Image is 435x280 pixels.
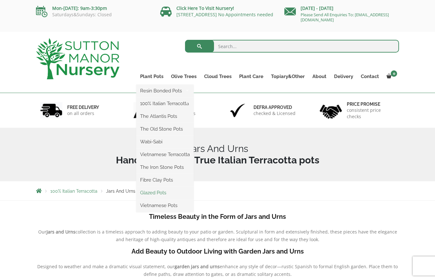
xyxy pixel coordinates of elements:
img: 1.jpg [40,102,62,118]
img: logo [36,38,119,79]
a: Cloud Trees [200,72,235,81]
a: Please Send All Enquiries To: [EMAIL_ADDRESS][DOMAIN_NAME] [301,12,389,23]
img: 4.jpg [320,101,342,120]
a: The Old Stone Pots [136,124,194,134]
p: checked & Licensed [253,110,296,117]
b: Add Beauty to Outdoor Living with Garden Jars and Urns [132,248,304,255]
span: Designed to weather and make a dramatic visual statement, our [37,263,175,269]
input: Search... [185,40,399,53]
a: Fibre Clay Pots [136,175,194,185]
h1: Jars And Urns [36,143,399,166]
a: Resin Bonded Pots [136,86,194,96]
a: [STREET_ADDRESS] No Appointments needed [176,11,273,18]
a: Plant Care [235,72,267,81]
img: 3.jpg [226,102,249,118]
p: Mon-[DATE]: 9am-3:30pm [36,4,151,12]
span: enhance any style of decor—rustic Spanish to formal English garden. Place them to define paths, d... [144,263,398,277]
a: Plant Pots [136,72,167,81]
a: Click Here To Visit Nursery! [176,5,234,11]
p: [DATE] - [DATE] [284,4,399,12]
a: Contact [357,72,383,81]
span: collection is a timeless approach to adding beauty to your patio or garden. Sculptural in form an... [75,229,397,242]
a: Vietnamese Pots [136,201,194,210]
span: Jars And Urns [106,189,135,194]
a: Delivery [330,72,357,81]
a: 0 [383,72,399,81]
a: Vietnamese Terracotta [136,150,194,159]
img: 2.jpg [133,102,156,118]
p: Saturdays&Sundays: Closed [36,12,151,17]
a: 100% Italian Terracotta [50,189,97,194]
h6: FREE DELIVERY [67,104,99,110]
a: Topiary&Other [267,72,309,81]
a: The Iron Stone Pots [136,162,194,172]
span: Our [38,229,46,235]
a: 100% Italian Terracotta [136,99,194,108]
p: on all orders [67,110,99,117]
a: Wabi-Sabi [136,137,194,147]
a: The Atlantis Pots [136,111,194,121]
span: 0 [391,70,397,77]
b: Jars and Urns [46,229,75,235]
b: garden jars and urns [175,263,220,269]
a: Olive Trees [167,72,200,81]
h6: Defra approved [253,104,296,110]
a: Glazed Pots [136,188,194,197]
h6: Price promise [347,101,395,107]
a: About [309,72,330,81]
p: consistent price checks [347,107,395,120]
nav: Breadcrumbs [36,188,399,193]
b: Timeless Beauty in the Form of Jars and Urns [149,213,286,220]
